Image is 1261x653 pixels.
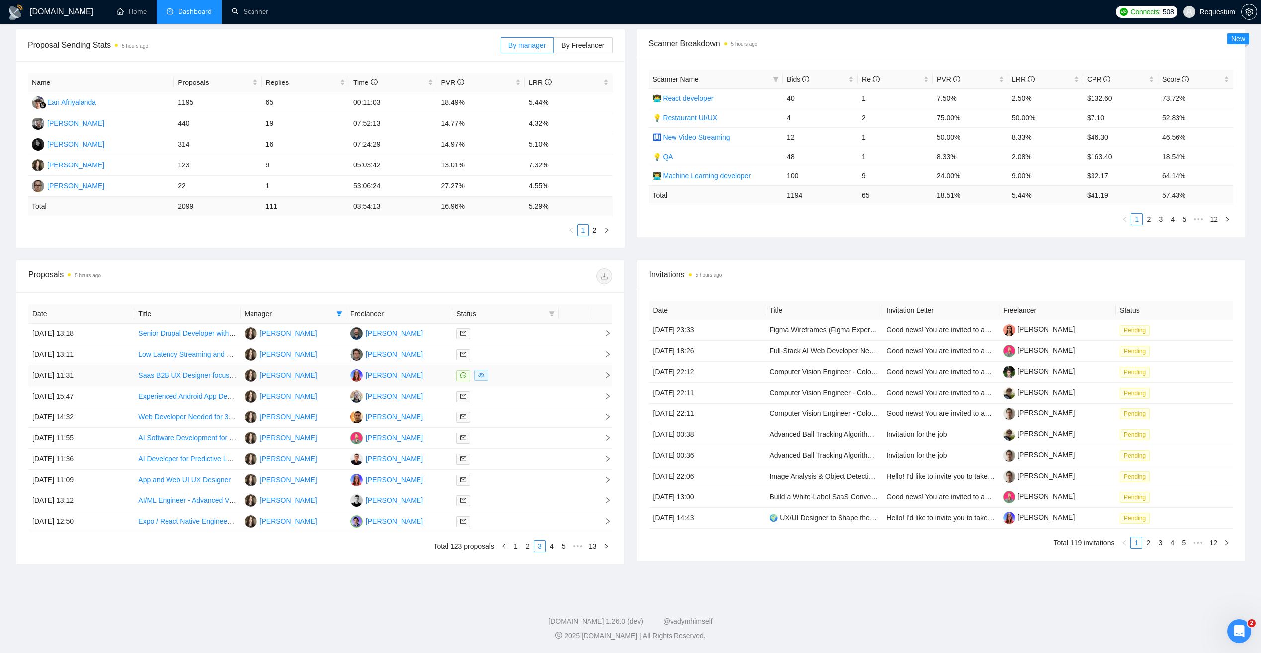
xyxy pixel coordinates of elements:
td: 07:24:29 [349,134,437,155]
span: mail [460,456,466,462]
time: 5 hours ago [122,43,148,49]
div: [PERSON_NAME] [366,328,423,339]
a: AI Software Development for Government Contract Search & CRM Creation [138,434,372,442]
span: LRR [1012,75,1035,83]
span: Proposal Sending Stats [28,39,501,51]
li: 12 [1206,213,1221,225]
a: 💡 Restaurant UI/UX [653,114,718,122]
a: 💡 QA [653,153,673,161]
span: Pending [1120,408,1150,419]
span: left [1121,540,1127,546]
a: 5 [558,541,569,552]
span: mail [460,497,466,503]
span: Connects: [1131,6,1161,17]
img: DB [350,432,363,444]
span: By manager [508,41,546,49]
span: Scanner Breakdown [649,37,1234,50]
div: [PERSON_NAME] [366,391,423,402]
div: [PERSON_NAME] [47,160,104,170]
a: 12 [1206,537,1220,548]
span: Pending [1120,388,1150,399]
td: 5.44% [525,92,613,113]
span: mail [460,351,466,357]
li: Next Page [1221,213,1233,225]
span: filter [336,311,342,317]
span: ••• [1190,537,1206,549]
span: info-circle [802,76,809,82]
li: 2 [1142,537,1154,549]
span: setting [1242,8,1257,16]
img: SO [245,348,257,361]
a: Image Analysis & Object Detection Expert for Furniture Volume Estimation [769,472,998,480]
div: [PERSON_NAME] [366,432,423,443]
td: 50.00% [1008,108,1083,127]
a: Pending [1120,347,1154,355]
a: SO[PERSON_NAME] [245,412,317,420]
a: 4 [1167,537,1177,548]
a: SO[PERSON_NAME] [245,496,317,504]
a: SO[PERSON_NAME] [245,454,317,462]
td: 16 [262,134,349,155]
span: message [460,372,466,378]
a: SO[PERSON_NAME] [245,329,317,337]
td: 7.50% [933,88,1008,108]
li: 5 [558,540,570,552]
li: 1 [1131,213,1143,225]
img: AK [32,138,44,151]
button: left [498,540,510,552]
span: filter [547,306,557,321]
div: [PERSON_NAME] [260,349,317,360]
a: 🌍 UX/UI Designer to Shape the Future of a Community & Marketplace App (Figma MVP Prototype) [769,514,1077,522]
a: AR[PERSON_NAME] [350,329,423,337]
li: 4 [1166,537,1178,549]
span: Bids [787,75,809,83]
a: SO[PERSON_NAME] [245,392,317,400]
td: 00:11:03 [349,92,437,113]
td: 440 [174,113,261,134]
a: Pending [1120,368,1154,376]
span: dashboard [167,8,173,15]
a: 3 [1155,214,1166,225]
td: 65 [262,92,349,113]
img: MP [350,515,363,528]
td: 2.50% [1008,88,1083,108]
div: Ean Afriyalanda [47,97,96,108]
a: 2 [589,225,600,236]
img: AR [350,327,363,340]
span: Pending [1120,513,1150,524]
li: Next Page [1221,537,1233,549]
a: Advanced Ball Tracking Algorithm for Tennis Video Analysis [769,430,952,438]
div: [PERSON_NAME] [366,495,423,506]
div: [PERSON_NAME] [47,118,104,129]
a: 1 [1131,214,1142,225]
img: SB [350,494,363,507]
td: 52.83% [1158,108,1233,127]
img: IP [350,474,363,486]
a: Web Developer Needed for 3PL Order Management System [138,413,324,421]
th: Name [28,73,174,92]
span: info-circle [545,79,552,85]
button: right [601,224,613,236]
span: PVR [937,75,960,83]
span: right [1224,216,1230,222]
img: IK [32,180,44,192]
span: Dashboard [178,7,212,16]
img: AK [350,348,363,361]
a: 5 [1178,537,1189,548]
span: left [568,227,574,233]
a: Build a White-Label SaaS Conversational AI Platform for UK Estate Agents [769,493,1000,501]
a: VL[PERSON_NAME] [32,119,104,127]
a: [PERSON_NAME] [1003,513,1075,521]
a: EAEan Afriyalanda [32,98,96,106]
div: [PERSON_NAME] [260,391,317,402]
span: LRR [529,79,552,86]
a: AI/ML Engineer - Advanced Voice & Language Model Development [138,496,345,504]
a: @vadymhimself [663,617,713,625]
li: 13 [586,540,600,552]
span: New [1231,35,1245,43]
td: 40 [783,88,858,108]
span: mail [460,477,466,483]
a: setting [1241,8,1257,16]
a: IP[PERSON_NAME] [350,475,423,483]
a: Expo / React Native Engineer for AI Skincare App [138,517,291,525]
